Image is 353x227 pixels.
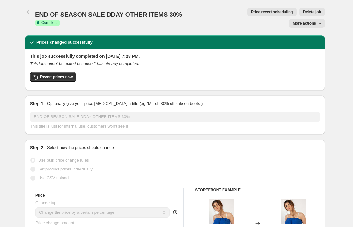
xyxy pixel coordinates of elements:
[41,20,57,25] span: Complete
[47,145,114,151] p: Select how the prices should change
[30,72,76,82] button: Revert prices now
[289,19,325,28] button: More actions
[293,21,316,26] span: More actions
[30,100,45,107] h2: Step 1.
[35,11,182,18] span: END OF SEASON SALE DDAY-OTHER ITEMS 30%
[35,200,59,205] span: Change type
[281,199,306,224] img: B08A3845_bd7e884b-8d8c-45a8-bccf-a38969e3df58_80x.jpg
[195,188,320,193] h6: STOREFRONT EXAMPLE
[251,9,293,15] span: Price revert scheduling
[38,167,93,171] span: Set product prices individually
[209,199,234,224] img: B08A3845_bd7e884b-8d8c-45a8-bccf-a38969e3df58_80x.jpg
[30,112,320,122] input: 30% off holiday sale
[30,53,320,59] h2: This job successfully completed on [DATE] 7:28 PM.
[38,158,89,163] span: Use bulk price change rules
[36,39,93,45] h2: Prices changed successfully
[25,8,34,16] button: Price change jobs
[35,220,74,225] span: Price change amount
[303,9,321,15] span: Delete job
[30,61,139,66] i: This job cannot be edited because it has already completed.
[299,8,325,16] button: Delete job
[40,75,73,80] span: Revert prices now
[30,145,45,151] h2: Step 2.
[172,209,178,215] div: help
[247,8,297,16] button: Price revert scheduling
[35,193,45,198] h3: Price
[47,100,203,107] p: Optionally give your price [MEDICAL_DATA] a title (eg "March 30% off sale on boots")
[30,124,128,128] span: This title is just for internal use, customers won't see it
[38,176,69,180] span: Use CSV upload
